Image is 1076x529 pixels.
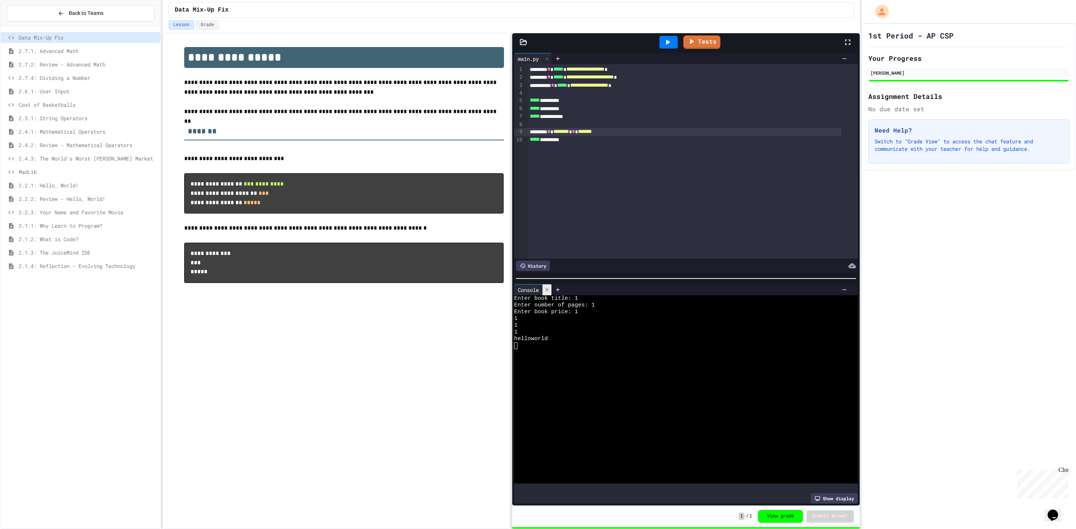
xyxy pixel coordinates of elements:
[19,208,157,216] span: 2.2.3: Your Name and Favorite Movie
[875,126,1063,135] h3: Need Help?
[19,222,157,230] span: 2.1.1: Why Learn to Program?
[19,128,157,136] span: 2.4.1: Mathematical Operators
[19,262,157,270] span: 2.1.4: Reflection - Evolving Technology
[514,82,523,90] div: 3
[19,87,157,95] span: 2.6.1: User Input
[3,3,52,47] div: Chat with us now!Close
[807,510,854,522] button: Submit Answer
[19,141,157,149] span: 2.4.2: Review - Mathematical Operators
[19,101,157,109] span: Cost of Basketballs
[813,513,848,519] span: Submit Answer
[514,121,523,128] div: 8
[514,309,578,315] span: Enter book price: 1
[868,53,1069,63] h2: Your Progress
[514,336,548,342] span: helloworld
[175,6,229,15] span: Data Mix-Up Fix
[683,35,720,49] a: Tests
[168,20,194,30] button: Lesson
[514,105,523,113] div: 6
[514,286,542,294] div: Console
[1045,499,1069,522] iframe: chat widget
[69,9,103,17] span: Back to Teams
[514,315,517,322] span: 1
[514,53,552,64] div: main.py
[746,513,749,519] span: /
[19,34,157,41] span: Data Mix-Up Fix
[19,195,157,203] span: 2.2.2: Review - Hello, World!
[19,47,157,55] span: 2.7.1: Advanced Math
[19,168,157,176] span: MadLib
[514,322,517,329] span: 1
[19,114,157,122] span: 2.5.1: String Operators
[514,128,523,136] div: 9
[514,97,523,105] div: 5
[514,113,523,121] div: 7
[514,302,595,309] span: Enter number of pages: 1
[19,60,157,68] span: 2.7.2: Review - Advanced Math
[868,30,953,41] h1: 1st Period - AP CSP
[875,138,1063,153] p: Switch to "Grade View" to access the chat feature and communicate with your teacher for help and ...
[871,69,1067,76] div: [PERSON_NAME]
[19,235,157,243] span: 2.1.2: What is Code?
[868,3,891,20] div: My Account
[811,493,858,504] div: Show display
[19,181,157,189] span: 2.2.1: Hello, World!
[196,20,219,30] button: Grade
[514,329,517,336] span: 1
[514,136,523,144] div: 10
[758,510,803,523] button: View grade
[1014,467,1069,498] iframe: chat widget
[514,66,523,74] div: 1
[19,74,157,82] span: 2.7.4: Dividing a Number
[514,74,523,81] div: 2
[516,261,550,271] div: History
[19,155,157,162] span: 2.4.3: The World's Worst [PERSON_NAME] Market
[868,91,1069,102] h2: Assignment Details
[514,55,542,63] div: main.py
[868,105,1069,113] div: No due date set
[739,513,744,520] span: 1
[514,90,523,97] div: 4
[7,5,154,21] button: Back to Teams
[514,284,552,295] div: Console
[19,249,157,256] span: 2.1.3: The JuiceMind IDE
[749,513,752,519] span: 1
[514,295,578,302] span: Enter book title: 1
